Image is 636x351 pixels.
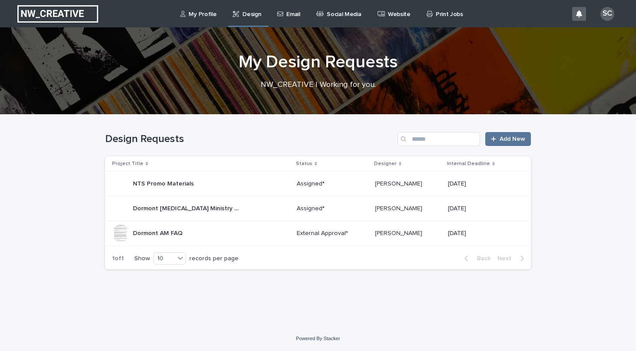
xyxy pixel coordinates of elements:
h1: Design Requests [105,133,394,146]
div: SC [600,7,614,21]
tr: Dormont AM FAQDormont AM FAQ External Approval*[PERSON_NAME][PERSON_NAME] [DATE] [105,221,531,246]
p: [PERSON_NAME] [375,179,424,188]
p: records per page [189,255,238,262]
button: Back [457,255,494,262]
p: Dormont Autism Ministry Signage Spreadsheeet [133,203,243,212]
p: Designer [374,159,397,169]
p: 1 of 1 [105,248,131,269]
span: Back [472,255,490,262]
p: [DATE] [448,230,517,237]
p: [PERSON_NAME] [375,228,424,237]
p: Assigned* [297,180,368,188]
tr: Dormont [MEDICAL_DATA] Ministry Signage SpreadsheeetDormont [MEDICAL_DATA] Ministry Signage Sprea... [105,196,531,221]
span: Next [497,255,517,262]
img: EUIbKjtiSNGbmbK7PdmN [17,5,98,23]
input: Search [397,132,480,146]
p: NW_CREATIVE | Working for you. [144,80,492,90]
a: Add New [485,132,531,146]
p: Show [134,255,150,262]
p: [DATE] [448,180,517,188]
p: Dormont AM FAQ [133,228,184,237]
h1: My Design Requests [105,52,531,73]
p: Assigned* [297,205,368,212]
a: Powered By Stacker [296,336,340,341]
div: 10 [154,254,175,263]
p: NTS Promo Materials [133,179,195,188]
tr: NTS Promo MaterialsNTS Promo Materials Assigned*[PERSON_NAME][PERSON_NAME] [DATE] [105,172,531,196]
p: Status [296,159,312,169]
p: Project Title [112,159,143,169]
p: [DATE] [448,205,517,212]
span: Add New [500,136,525,142]
p: Internal Deadline [447,159,490,169]
p: [PERSON_NAME] [375,203,424,212]
p: External Approval* [297,230,368,237]
button: Next [494,255,531,262]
